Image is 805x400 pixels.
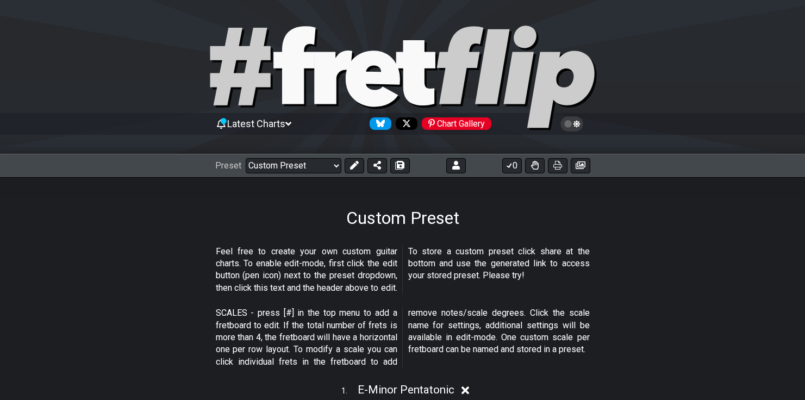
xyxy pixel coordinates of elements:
[422,117,491,130] div: Chart Gallery
[417,117,491,130] a: #fretflip at Pinterest
[346,208,459,228] h1: Custom Preset
[502,158,522,173] button: 0
[391,117,417,130] a: Follow #fretflip at X
[216,307,590,368] p: SCALES - press [#] in the top menu to add a fretboard to edit. If the total number of frets is mo...
[341,385,358,397] span: 1 .
[566,119,578,129] span: Toggle light / dark theme
[525,158,545,173] button: Toggle Dexterity for all fretkits
[365,117,391,130] a: Follow #fretflip at Bluesky
[216,246,590,295] p: Feel free to create your own custom guitar charts. To enable edit-mode, first click the edit butt...
[548,158,567,173] button: Print
[571,158,590,173] button: Create image
[446,158,466,173] button: Logout
[390,158,410,173] button: Save As (makes a copy)
[367,158,387,173] button: Share Preset
[227,118,285,129] span: Latest Charts
[246,158,341,173] select: Preset
[345,158,364,173] button: Edit Preset
[358,383,454,396] span: E - Minor Pentatonic
[215,160,241,171] span: Preset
